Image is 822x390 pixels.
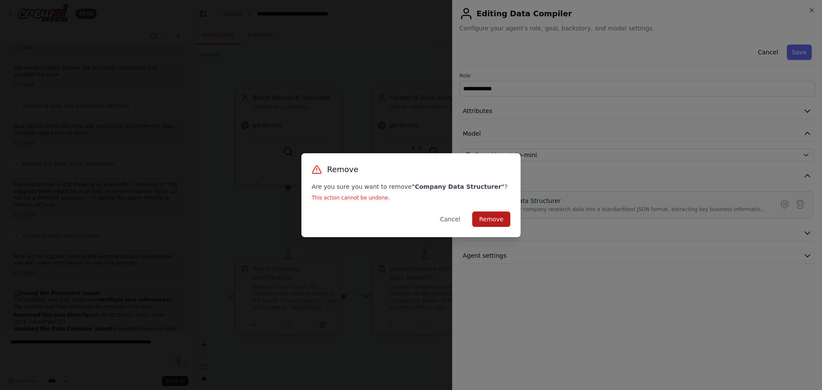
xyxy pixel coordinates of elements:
h3: Remove [327,164,358,176]
p: Are you sure you want to remove ? [312,182,510,191]
p: This action cannot be undone. [312,194,510,201]
button: Remove [472,211,510,227]
button: Cancel [433,211,467,227]
strong: " Company Data Structurer " [412,183,505,190]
